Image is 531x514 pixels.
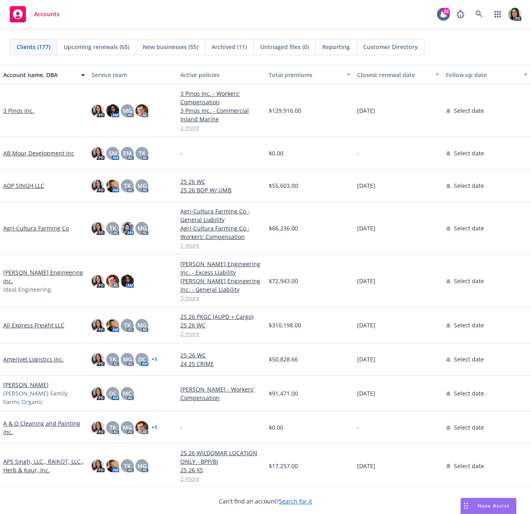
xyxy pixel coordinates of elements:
[357,277,375,285] span: [DATE]
[109,149,117,157] span: SM
[106,104,119,117] img: photo
[3,181,44,190] a: ADP SINGH LLC
[109,423,116,432] span: TK
[219,497,312,505] span: Can't find an account?
[3,224,69,232] a: Agri-Cultura Farming Co
[269,71,342,79] div: Total premiums
[269,149,283,157] span: $0.00
[269,389,298,398] span: $91,471.00
[212,43,247,51] span: Archived (11)
[357,106,375,115] span: [DATE]
[357,181,375,190] span: [DATE]
[269,321,301,329] span: $310,198.00
[180,123,262,132] a: 2 more
[180,149,182,157] span: -
[135,104,148,117] img: photo
[143,43,198,51] span: New businesses (55)
[123,389,132,398] span: MC
[454,321,484,329] span: Select date
[180,359,262,368] a: 24 25 CRIME
[269,355,298,363] span: $50,828.66
[3,381,49,389] a: [PERSON_NAME]
[269,224,298,232] span: $66,236.00
[279,497,312,505] a: Search for it
[123,355,132,363] span: MG
[180,224,262,241] a: Agri-Cultura Farming Co - Workers' Compensation
[139,149,146,157] span: TK
[138,355,146,363] span: DC
[109,224,116,232] span: TK
[92,319,105,332] img: photo
[260,43,309,51] span: Untriaged files (0)
[3,355,64,363] a: Amerivet Logistics Inc.
[269,106,301,115] span: $129,916.00
[357,71,430,79] div: Closest renewal date
[454,277,484,285] span: Select date
[152,357,157,362] a: + 1
[3,71,76,79] div: Account name, DBA
[357,224,375,232] span: [DATE]
[3,389,85,406] span: [PERSON_NAME] Family Farms Organic
[92,421,105,434] img: photo
[3,268,85,285] a: [PERSON_NAME] Engineering Inc.
[180,351,262,359] a: 25-26 WC
[477,502,510,509] span: Nova Assist
[121,275,134,288] img: photo
[180,71,262,79] div: Active policies
[34,11,60,17] span: Accounts
[180,329,262,338] a: 2 more
[357,355,375,363] span: [DATE]
[460,498,516,514] button: Nova Assist
[446,71,519,79] div: Follow up date
[471,6,487,22] a: Search
[123,106,132,115] span: MG
[92,179,105,192] img: photo
[180,260,262,277] a: [PERSON_NAME] Engineering Inc. - Excess Liability
[454,224,484,232] span: Select date
[180,312,262,321] a: 25 26 PKGC (AUPD + Cargo)
[454,462,484,470] span: Select date
[357,389,375,398] span: [DATE]
[443,8,450,15] div: 22
[180,294,262,302] a: 3 more
[357,462,375,470] span: [DATE]
[121,222,134,235] img: photo
[180,474,262,483] a: 2 more
[354,65,442,84] button: Closest renewal date
[180,106,262,123] a: 3 Pinos Inc. - Commercial Inland Marine
[123,423,132,432] span: MG
[3,149,74,157] a: AB Mour Development Inc
[180,277,262,294] a: [PERSON_NAME] Engineering Inc. - General Liability
[106,319,119,332] img: photo
[180,177,262,186] a: 25 26 WC
[322,43,350,51] span: Reporting
[137,321,147,329] span: MG
[124,462,131,470] span: TK
[64,43,129,51] span: Upcoming renewals (65)
[454,149,484,157] span: Select date
[508,8,521,21] img: photo
[180,466,262,474] a: 25 26 XS
[454,181,484,190] span: Select date
[3,321,64,329] a: All Express Freight LLC
[88,65,177,84] button: Service team
[490,6,506,22] a: Switch app
[454,355,484,363] span: Select date
[177,65,265,84] button: Active policies
[454,106,484,115] span: Select date
[180,207,262,224] a: Agri-Cultura Farming Co - General Liability
[357,149,359,157] span: -
[109,355,116,363] span: TK
[92,147,105,160] img: photo
[180,241,262,249] a: 1 more
[461,498,471,514] div: Drag to move
[357,321,375,329] span: [DATE]
[269,277,298,285] span: $72,943.00
[92,275,105,288] img: photo
[92,353,105,366] img: photo
[135,421,148,434] img: photo
[269,181,298,190] span: $55,603.00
